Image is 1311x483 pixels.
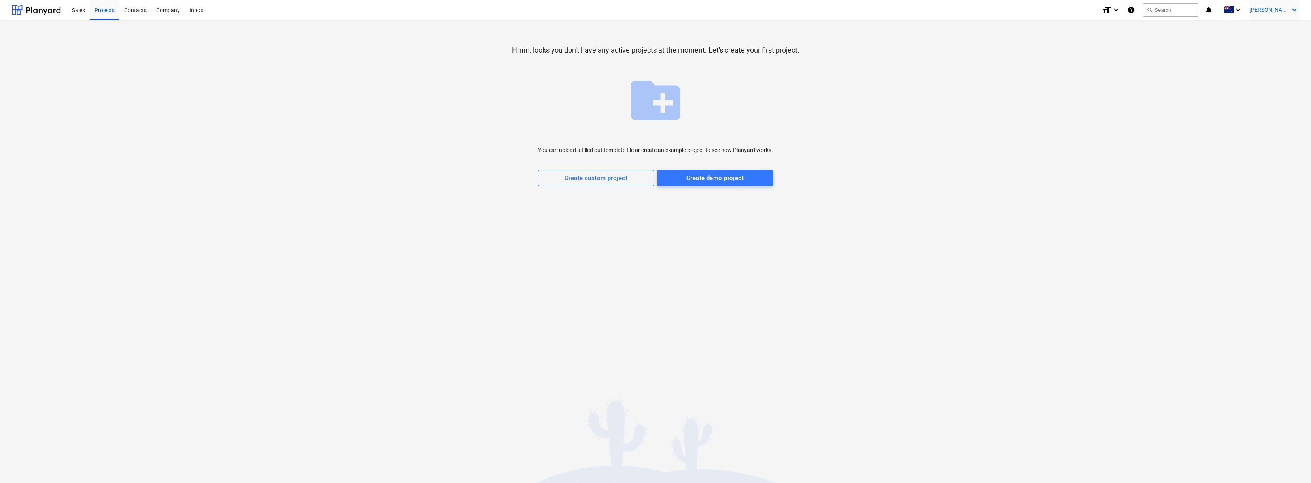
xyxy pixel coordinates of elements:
[1143,3,1198,17] button: Search
[1234,5,1243,15] i: keyboard_arrow_down
[538,146,773,154] p: You can upload a filled out template file or create an example project to see how Planyard works.
[1290,5,1299,15] i: keyboard_arrow_down
[512,45,799,55] p: Hmm, looks you don't have any active projects at the moment. Let's create your first project.
[1127,5,1135,15] i: Knowledge base
[1111,5,1121,15] i: keyboard_arrow_down
[1249,7,1289,13] span: [PERSON_NAME]
[538,170,654,186] button: Create custom project
[686,173,744,183] div: Create demo project
[1147,7,1153,13] span: search
[1271,445,1311,483] iframe: Chat Widget
[1102,5,1111,15] i: format_size
[657,170,773,186] button: Create demo project
[1205,5,1213,15] i: notifications
[565,173,627,183] div: Create custom project
[626,71,685,130] span: create_new_folder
